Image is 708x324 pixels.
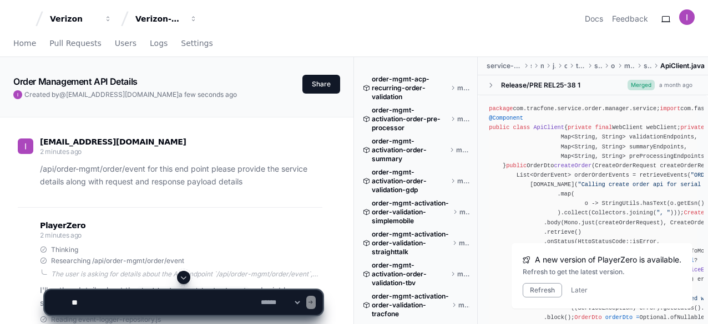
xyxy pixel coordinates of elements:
img: ACg8ocK06T5W5ieIBhCCM0tfyQNGGH5PDXS7xz9geUINmv1x5Pp94A=s96-c [18,138,33,154]
span: order-mgmt-activation-order-validation-gdp [372,168,448,194]
span: 2 minutes ago [40,147,82,156]
span: PlayerZero [40,222,85,229]
a: Docs [585,13,603,24]
span: order-mgmt-acp-recurring-order-validation [372,75,448,101]
span: master [459,208,470,217]
span: Merged [628,80,655,90]
a: Logs [150,31,168,56]
span: order-mgmt-activation-order-pre-processor [372,106,448,132]
div: Verizon-Clarify-Order-Management [135,13,183,24]
span: master [457,177,469,186]
span: master [457,84,469,92]
span: [EMAIL_ADDRESS][DOMAIN_NAME] [40,137,186,146]
span: @Component [489,115,523,121]
div: a month ago [659,81,692,89]
img: ACg8ocK06T5W5ieIBhCCM0tfyQNGGH5PDXS7xz9geUINmv1x5Pp94A=s96-c [679,9,695,25]
span: Pull Requests [49,40,101,47]
span: a few seconds ago [179,90,237,99]
span: order-mgmt-activation-order-summary [372,137,447,163]
span: order-mgmt-activation-order-validation-tbv [372,261,448,287]
span: com [564,61,567,70]
a: Settings [181,31,213,56]
span: public [506,162,527,169]
span: private [568,124,591,131]
button: Verizon [45,9,117,29]
span: A new version of PlayerZero is available. [535,254,681,265]
span: private [680,124,704,131]
a: Home [13,31,36,56]
div: Verizon [50,13,98,24]
span: import [660,105,680,112]
span: @ [59,90,66,99]
span: package [489,105,513,112]
a: Pull Requests [49,31,101,56]
div: The user is asking for details about the API endpoint `/api/order-mgmt/order/event`, specifically... [51,270,322,279]
span: Created by [24,90,237,99]
app-text-character-animate: Order Management API Details [13,76,138,87]
span: java [553,61,555,70]
iframe: Open customer support [672,287,702,317]
span: master [459,239,469,248]
span: [EMAIL_ADDRESS][DOMAIN_NAME] [66,90,179,99]
span: manager [624,61,635,70]
span: Logs [150,40,168,47]
span: public [489,124,509,131]
span: master [456,146,469,155]
span: ApiClient [533,124,564,131]
span: main [540,61,544,70]
span: Users [115,40,136,47]
span: ", " [656,209,670,216]
button: Later [571,286,588,295]
img: ACg8ocK06T5W5ieIBhCCM0tfyQNGGH5PDXS7xz9geUINmv1x5Pp94A=s96-c [13,90,22,99]
span: order [611,61,615,70]
span: service-order-manager [487,61,522,70]
span: order-mgmt-activation-order-validation-straighttalk [372,230,450,256]
span: service [594,61,602,70]
span: master [457,115,469,124]
a: Users [115,31,136,56]
span: 2 minutes ago [40,231,82,239]
span: service [644,61,651,70]
span: final [595,124,612,131]
span: class [513,124,530,131]
div: Refresh to get the latest version. [523,268,681,276]
button: Share [302,75,340,94]
span: src [530,61,532,70]
span: Researching /api/order-mgmt/order/event [51,256,184,265]
button: Feedback [612,13,648,24]
p: /api/order-mgmt/order/event for this end point please provide the service details along with requ... [40,163,322,188]
div: Release/PRE REL25-38 1 [501,81,580,90]
span: Home [13,40,36,47]
span: ApiClient.java [660,61,705,70]
span: order-mgmt-activation-order-validation-simplemobile [372,199,451,225]
span: tracfone [576,61,585,70]
button: Verizon-Clarify-Order-Management [131,9,202,29]
button: Refresh [523,283,562,297]
span: Settings [181,40,213,47]
span: createOrder [554,162,591,169]
span: Thinking [51,245,78,254]
span: master [457,270,469,279]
